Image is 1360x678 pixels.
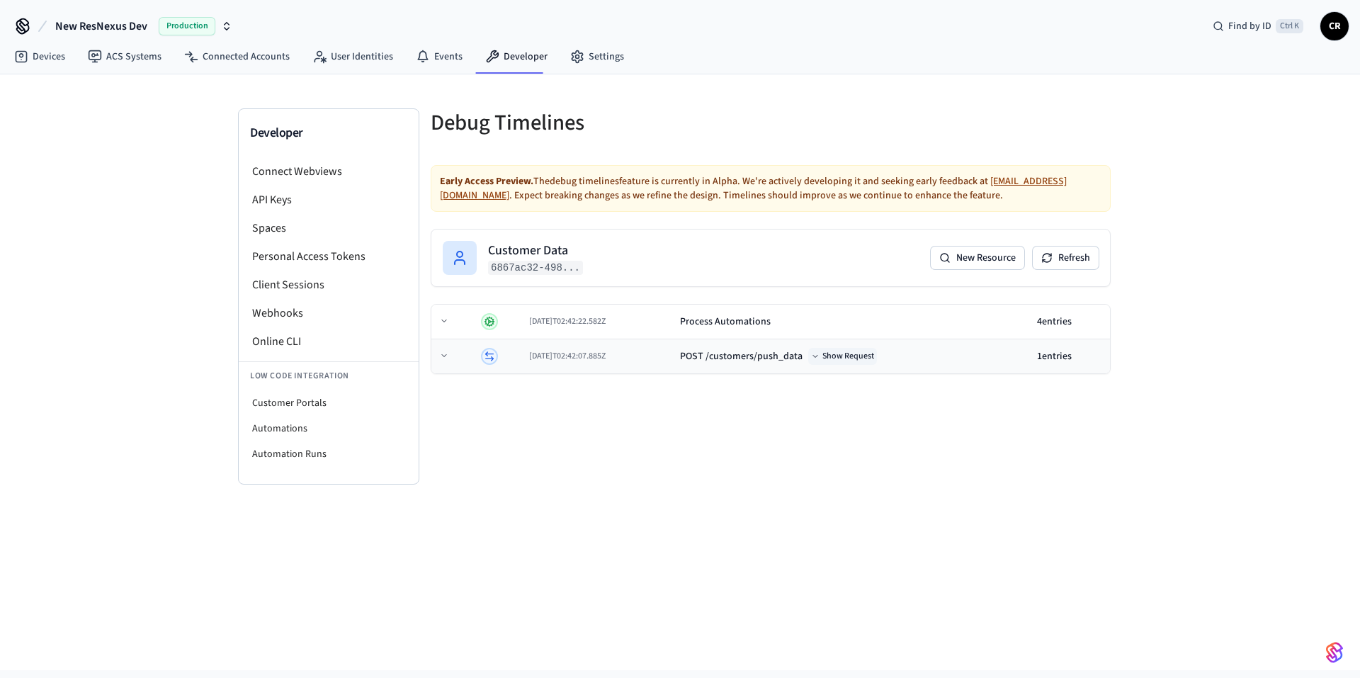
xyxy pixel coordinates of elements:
[1322,13,1347,39] span: CR
[239,327,419,356] li: Online CLI
[1033,247,1099,269] button: Refresh
[1037,315,1104,329] div: 4 entries
[3,44,76,69] a: Devices
[239,271,419,299] li: Client Sessions
[559,44,635,69] a: Settings
[239,299,419,327] li: Webhooks
[931,247,1024,269] button: New Resource
[76,44,173,69] a: ACS Systems
[440,174,1067,203] a: [EMAIL_ADDRESS][DOMAIN_NAME]
[529,351,669,362] div: [DATE]T02:42:07.885Z
[250,123,407,143] h3: Developer
[404,44,474,69] a: Events
[239,242,419,271] li: Personal Access Tokens
[239,157,419,186] li: Connect Webviews
[239,390,419,416] li: Customer Portals
[1326,641,1343,664] img: SeamLogoGradient.69752ec5.svg
[55,18,147,35] span: New ResNexus Dev
[808,348,877,365] button: Show Request
[474,44,559,69] a: Developer
[680,349,803,363] div: POST /customers/push_data
[159,17,215,35] span: Production
[239,416,419,441] li: Automations
[431,165,1111,212] div: The debug timelines feature is currently in Alpha. We're actively developing it and seeking early...
[431,108,762,137] h5: Debug Timelines
[488,261,583,275] code: 6867ac32-498...
[173,44,301,69] a: Connected Accounts
[239,441,419,467] li: Automation Runs
[301,44,404,69] a: User Identities
[488,241,568,261] h2: Customer Data
[239,361,419,390] li: Low Code Integration
[440,174,533,188] strong: Early Access Preview.
[239,214,419,242] li: Spaces
[1228,19,1271,33] span: Find by ID
[1320,12,1349,40] button: CR
[1037,349,1104,363] div: 1 entries
[529,316,669,327] div: [DATE]T02:42:22.582Z
[239,186,419,214] li: API Keys
[1276,19,1303,33] span: Ctrl K
[680,315,771,329] div: Process Automations
[1201,13,1315,39] div: Find by IDCtrl K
